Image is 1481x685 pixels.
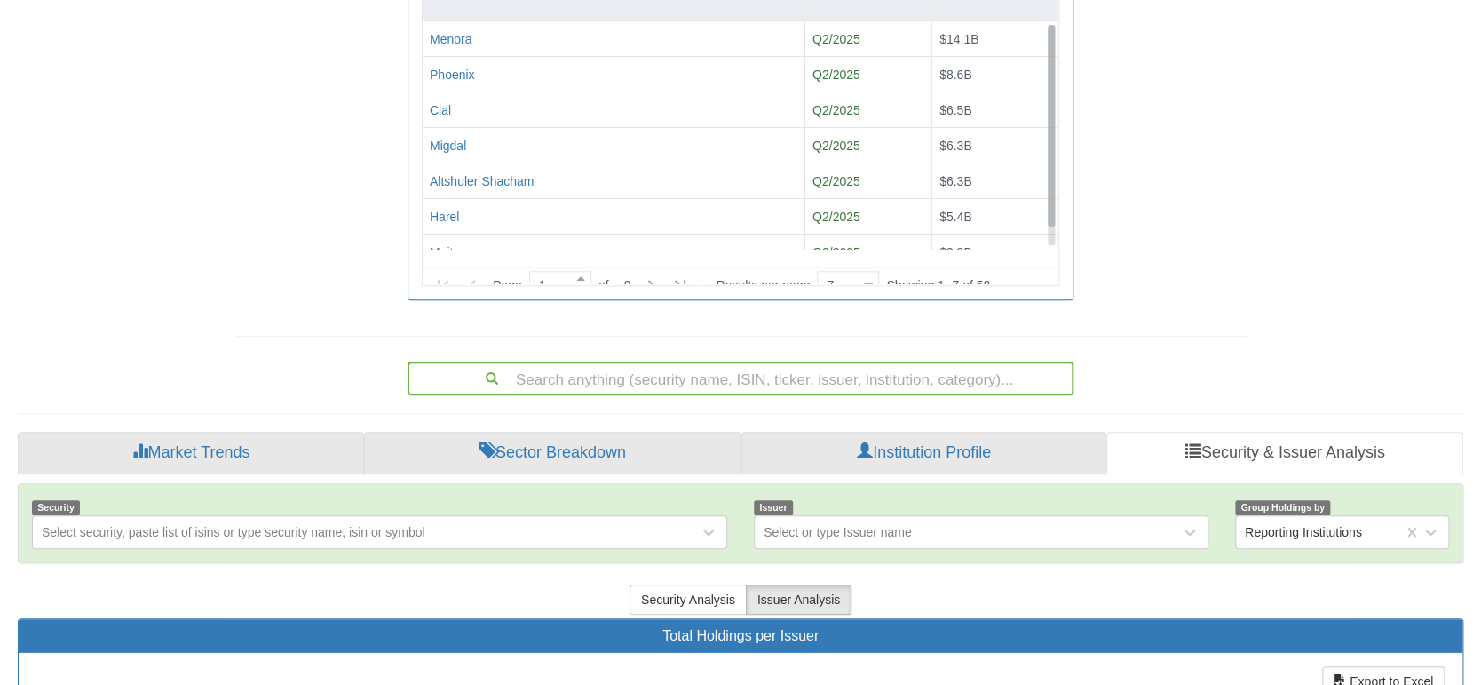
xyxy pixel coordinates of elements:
h3: Total Holdings per Issuer [32,628,1449,644]
a: Institution Profile [741,432,1107,474]
div: $3.3B [939,243,1049,261]
div: 7 [820,276,834,294]
div: Q2/2025 [812,66,924,84]
div: $6.5B [939,101,1049,119]
a: Security & Issuer Analysis [1106,432,1463,474]
button: Migdal [430,137,466,155]
div: Q2/2025 [812,172,924,190]
div: Reporting Institutions [1245,523,1362,541]
div: Q2/2025 [812,30,924,48]
span: Group Holdings by [1235,500,1330,515]
button: Altshuler Shacham [430,172,535,190]
span: Issuer [754,500,793,515]
div: Select security, paste list of isins or type security name, isin or symbol [42,523,425,541]
div: $14.1B [939,30,1049,48]
div: $5.4B [939,208,1049,226]
button: Clal [430,101,451,119]
div: of [426,269,886,301]
button: Security Analysis [630,585,747,615]
button: Meitav [430,243,466,261]
a: Sector Breakdown [364,432,741,474]
div: $6.3B [939,172,1049,190]
span: Results per page [716,276,810,294]
div: Q2/2025 [812,101,924,119]
div: Q2/2025 [812,208,924,226]
div: Q2/2025 [812,243,924,261]
span: Security [32,500,80,515]
span: 9 [608,276,630,294]
div: $6.3B [939,137,1049,155]
button: Menora [430,30,471,48]
button: Issuer Analysis [746,585,851,615]
button: Harel [430,208,459,226]
a: Market Trends [18,432,364,474]
span: Page [493,276,522,294]
div: $8.6B [939,66,1049,84]
button: Phoenix [430,66,475,84]
div: Search anything (security name, ISIN, ticker, issuer, institution, category)... [409,363,1072,394]
div: Q2/2025 [812,137,924,155]
div: Select or type Issuer name [764,523,912,541]
div: Showing 1 - 7 of 58 [886,269,990,301]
